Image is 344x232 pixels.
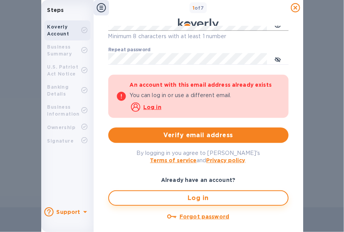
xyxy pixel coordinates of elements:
button: toggle password visibility [270,51,285,67]
b: Banking Details [47,84,69,97]
b: An account with this email address already exists [130,82,272,88]
b: of 7 [193,5,204,11]
p: Minimum 8 characters with at least 1 number [108,32,289,41]
a: Terms of service [150,157,197,163]
b: Business Summary [47,44,72,57]
u: Log in [143,104,161,110]
b: Ownership [47,124,76,130]
span: Log in [115,193,282,203]
button: Verify email address [108,128,289,143]
p: You can log in or use a different email. [130,91,262,99]
b: Already have an account? [161,177,235,183]
b: U.S. Patriot Act Notice [47,64,79,77]
b: Business Information [47,104,80,117]
span: By logging in you agree to [PERSON_NAME]'s and . [136,150,260,163]
b: Support [57,209,81,215]
b: Steps [47,7,64,13]
b: Koverly Account [47,24,69,37]
b: Signature [47,138,74,144]
span: Verify email address [114,131,282,140]
u: Forgot password [180,214,229,220]
button: Log in [108,190,289,206]
label: Repeat password [108,48,151,52]
a: Privacy policy [206,157,245,163]
span: 1 [193,5,195,11]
